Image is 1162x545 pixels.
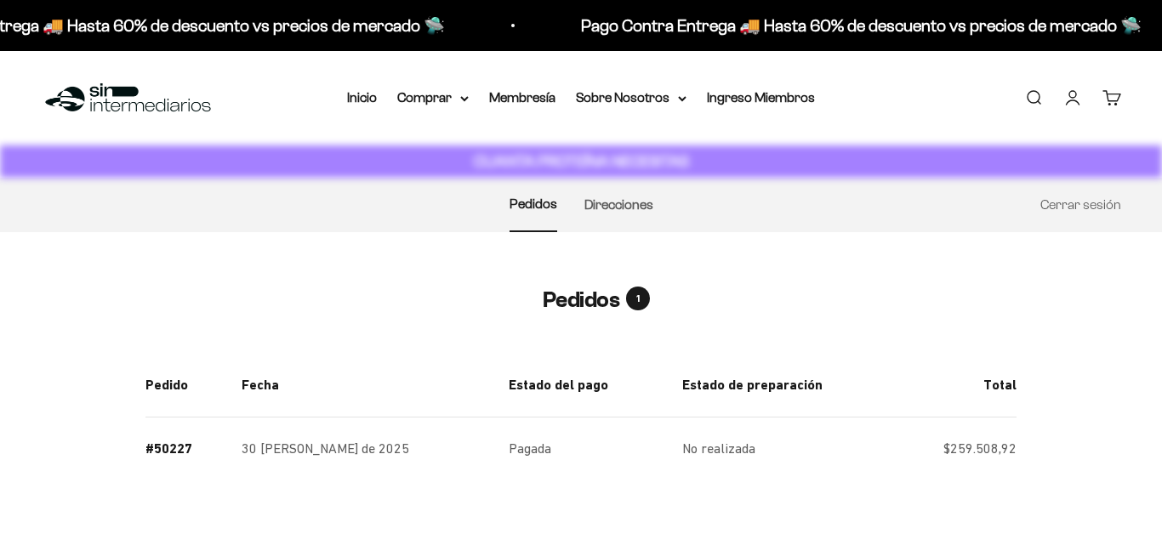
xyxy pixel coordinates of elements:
th: Estado del pago [495,354,669,417]
th: Fecha [228,354,494,417]
td: #50227 [145,417,228,480]
a: Pedidos [510,196,557,211]
h1: Pedidos [543,287,619,313]
a: Cerrar sesión [1040,197,1121,212]
a: Ingreso Miembros [707,90,815,105]
summary: Sobre Nosotros [576,87,686,109]
th: Pedido [145,354,228,417]
td: 30 [PERSON_NAME] de 2025 [228,417,494,480]
a: Membresía [489,90,555,105]
td: Pagada [495,417,669,480]
p: Pago Contra Entrega 🚚 Hasta 60% de descuento vs precios de mercado 🛸 [581,12,1142,39]
th: Estado de preparación [669,354,898,417]
strong: CUANTA PROTEÍNA NECESITAS [474,152,689,170]
span: 1 [626,287,650,310]
a: Direcciones [584,197,653,212]
a: Inicio [347,90,377,105]
td: $259.508,92 [897,417,1017,480]
summary: Comprar [397,87,469,109]
th: Total [897,354,1017,417]
td: No realizada [669,417,898,480]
